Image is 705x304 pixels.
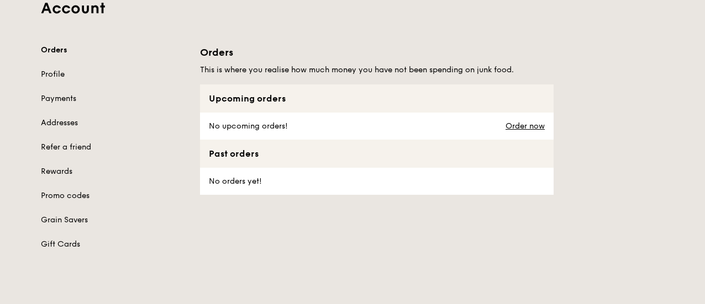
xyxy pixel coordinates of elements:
[41,215,187,226] a: Grain Savers
[200,84,554,113] div: Upcoming orders
[200,140,554,168] div: Past orders
[200,168,269,195] div: No orders yet!
[41,118,187,129] a: Addresses
[200,65,554,76] h5: This is where you realise how much money you have not been spending on junk food.
[41,69,187,80] a: Profile
[200,113,294,140] div: No upcoming orders!
[41,45,187,56] a: Orders
[41,93,187,104] a: Payments
[41,239,187,250] a: Gift Cards
[41,166,187,177] a: Rewards
[41,142,187,153] a: Refer a friend
[506,122,545,131] a: Order now
[200,45,554,60] h1: Orders
[41,190,187,201] a: Promo codes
